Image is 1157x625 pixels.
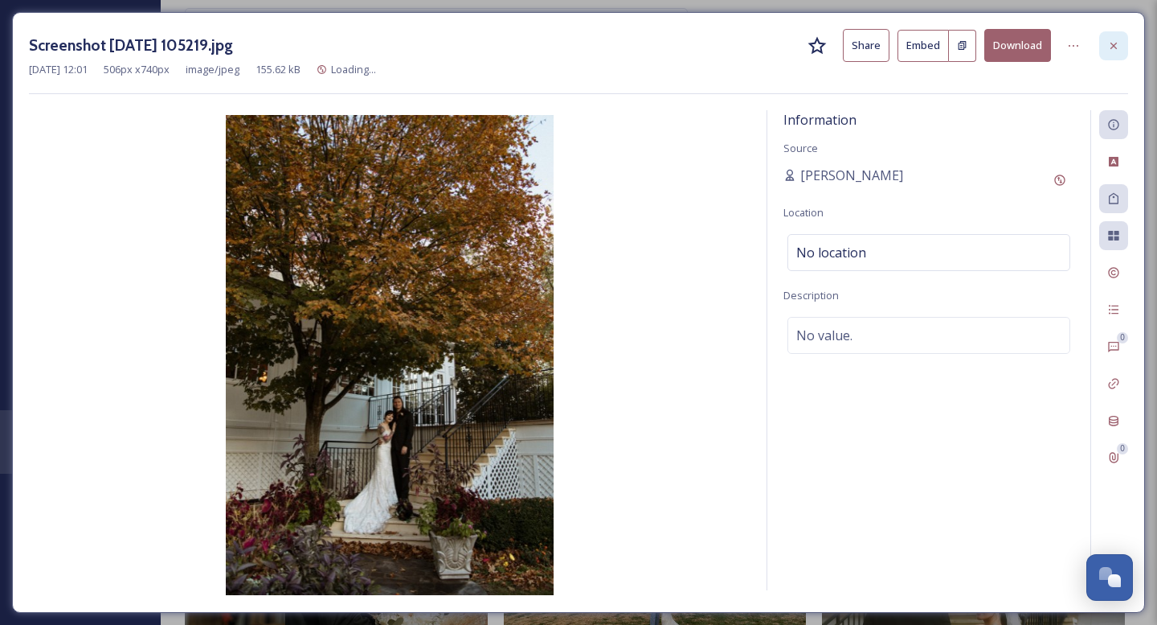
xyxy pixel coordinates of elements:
[29,115,750,595] img: Screenshot%202021-12-15%20105219.jpg
[796,243,866,262] span: No location
[783,205,824,220] span: Location
[897,30,949,62] button: Embed
[1117,443,1128,454] div: 0
[843,29,889,62] button: Share
[29,62,88,77] span: [DATE] 12:01
[1117,332,1128,343] div: 0
[104,62,170,77] span: 506 px x 740 px
[796,326,852,345] span: No value.
[800,166,903,185] span: [PERSON_NAME]
[783,111,857,129] span: Information
[186,62,239,77] span: image/jpeg
[331,62,376,76] span: Loading...
[256,62,300,77] span: 155.62 kB
[1086,554,1133,601] button: Open Chat
[783,288,839,302] span: Description
[783,141,818,155] span: Source
[984,29,1051,62] button: Download
[29,34,233,57] h3: Screenshot [DATE] 105219.jpg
